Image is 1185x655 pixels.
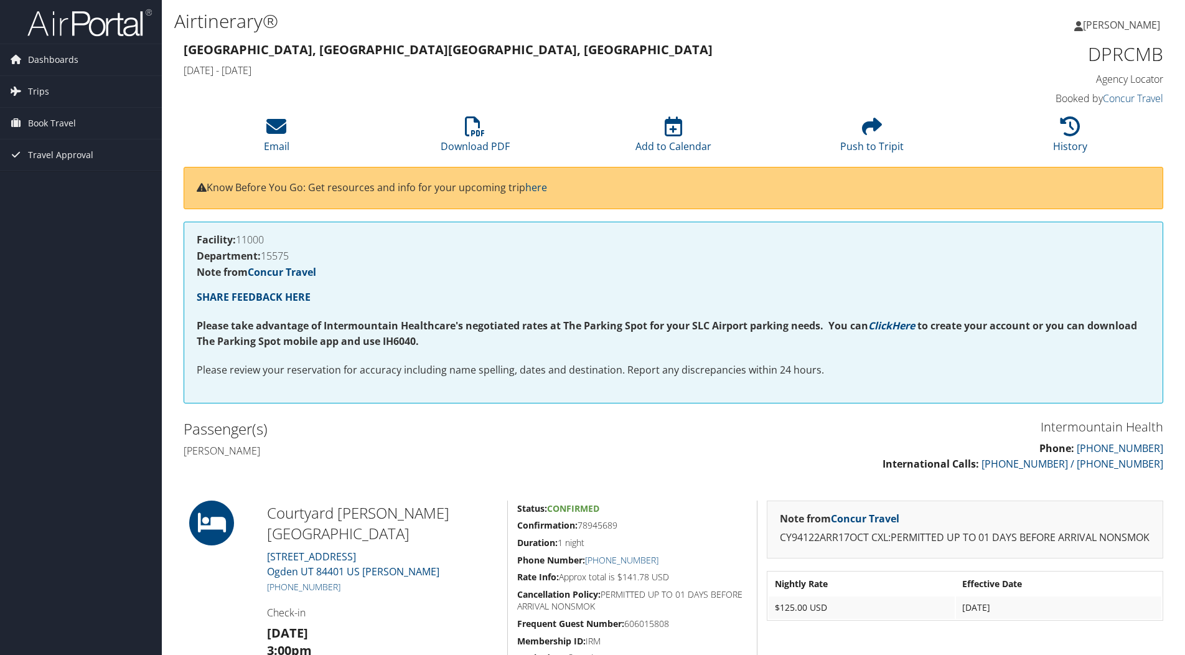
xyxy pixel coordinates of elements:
span: Trips [28,76,49,107]
a: Email [264,123,289,153]
h4: 15575 [197,251,1150,261]
strong: Please take advantage of Intermountain Healthcare's negotiated rates at The Parking Spot for your... [197,319,868,332]
td: $125.00 USD [769,596,955,619]
a: here [525,181,547,194]
a: Download PDF [441,123,510,153]
h5: 1 night [517,537,747,549]
h1: DPRCMB [932,41,1163,67]
a: Concur Travel [1103,92,1163,105]
h2: Passenger(s) [184,418,664,440]
span: Travel Approval [28,139,93,171]
a: Push to Tripit [840,123,904,153]
a: [STREET_ADDRESS]Ogden UT 84401 US [PERSON_NAME] [267,550,439,578]
h4: Booked by [932,92,1163,105]
strong: Duration: [517,537,558,549]
h3: Intermountain Health [683,418,1163,436]
h4: 11000 [197,235,1150,245]
a: Here [892,319,915,332]
img: airportal-logo.png [27,8,152,37]
strong: [DATE] [267,624,308,641]
h5: 606015808 [517,618,747,630]
span: [PERSON_NAME] [1083,18,1160,32]
strong: International Calls: [883,457,979,471]
th: Nightly Rate [769,573,955,595]
strong: Membership ID: [517,635,586,647]
strong: Frequent Guest Number: [517,618,624,629]
h5: 78945689 [517,519,747,532]
strong: Department: [197,249,261,263]
a: SHARE FEEDBACK HERE [197,290,311,304]
h4: [DATE] - [DATE] [184,64,914,77]
a: Concur Travel [831,512,899,525]
h4: Agency Locator [932,72,1163,86]
span: Book Travel [28,108,76,139]
strong: Status: [517,502,547,514]
strong: Cancellation Policy: [517,588,601,600]
a: [PHONE_NUMBER] / [PHONE_NUMBER] [981,457,1163,471]
a: [PERSON_NAME] [1074,6,1173,44]
strong: Note from [780,512,899,525]
h5: PERMITTED UP TO 01 DAYS BEFORE ARRIVAL NONSMOK [517,588,747,613]
span: Dashboards [28,44,78,75]
strong: Note from [197,265,316,279]
a: Click [868,319,892,332]
a: History [1053,123,1087,153]
strong: [GEOGRAPHIC_DATA], [GEOGRAPHIC_DATA] [GEOGRAPHIC_DATA], [GEOGRAPHIC_DATA] [184,41,713,58]
p: Please review your reservation for accuracy including name spelling, dates and destination. Repor... [197,362,1150,379]
span: Confirmed [547,502,599,514]
a: Add to Calendar [635,123,711,153]
td: [DATE] [956,596,1161,619]
p: Know Before You Go: Get resources and info for your upcoming trip [197,180,1150,196]
a: Concur Travel [248,265,316,279]
th: Effective Date [956,573,1161,595]
p: CY94122ARR17OCT CXL:PERMITTED UP TO 01 DAYS BEFORE ARRIVAL NONSMOK [780,530,1150,546]
strong: Phone Number: [517,554,585,566]
a: [PHONE_NUMBER] [585,554,658,566]
strong: Confirmation: [517,519,578,531]
a: [PHONE_NUMBER] [267,581,340,593]
h4: [PERSON_NAME] [184,444,664,458]
h4: Check-in [267,606,498,620]
h2: Courtyard [PERSON_NAME][GEOGRAPHIC_DATA] [267,502,498,544]
strong: Phone: [1039,441,1074,455]
strong: Rate Info: [517,571,559,583]
h1: Airtinerary® [174,8,840,34]
a: [PHONE_NUMBER] [1077,441,1163,455]
h5: IRM [517,635,747,648]
strong: Facility: [197,233,236,247]
h5: Approx total is $141.78 USD [517,571,747,583]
